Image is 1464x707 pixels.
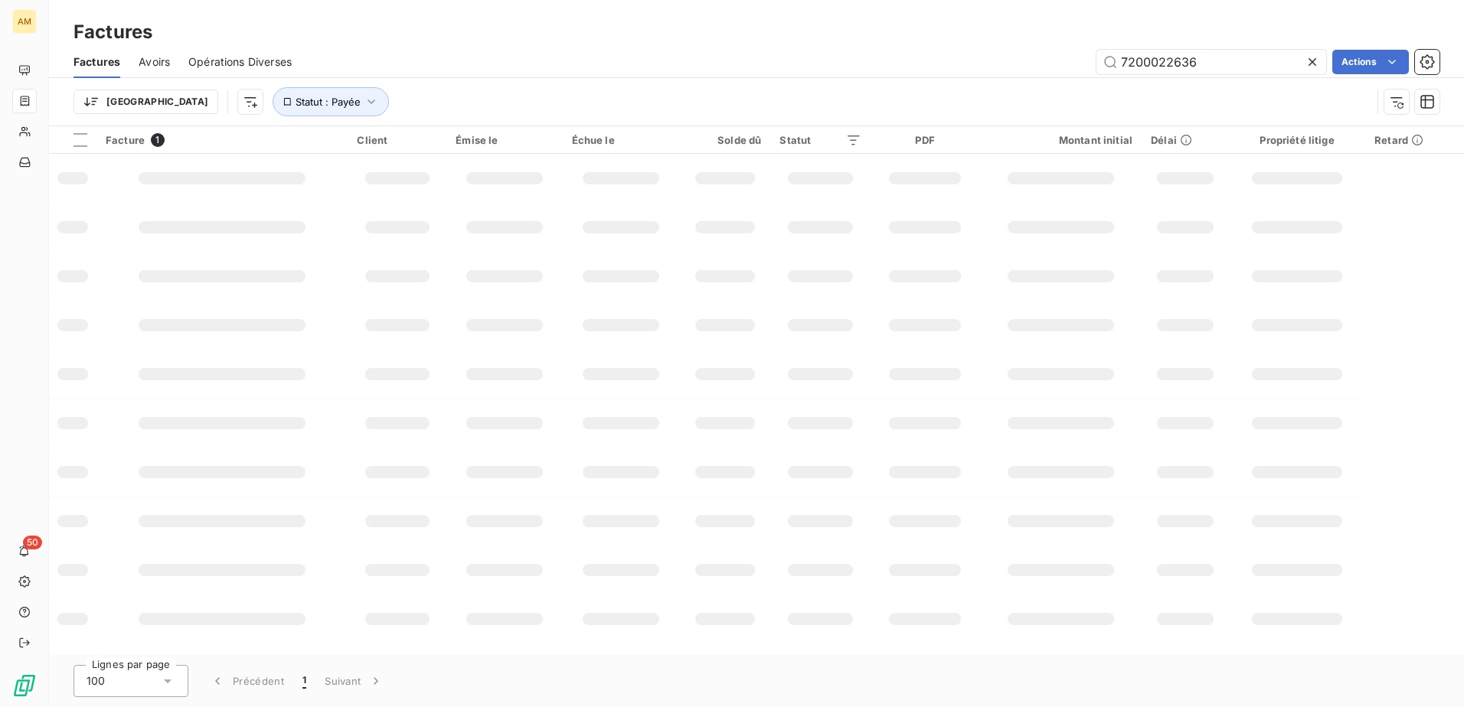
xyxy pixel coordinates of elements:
div: Solde dû [688,134,761,146]
button: Statut : Payée [273,87,389,116]
div: Échue le [572,134,671,146]
h3: Factures [74,18,152,46]
div: Émise le [456,134,553,146]
iframe: Intercom live chat [1412,655,1449,692]
span: Opérations Diverses [188,54,292,70]
span: Factures [74,54,120,70]
button: Actions [1332,50,1409,74]
span: Facture [106,134,145,146]
span: 1 [302,673,306,689]
span: 50 [23,536,42,549]
div: Retard [1374,134,1455,146]
span: Avoirs [139,54,170,70]
span: 1 [151,133,165,147]
button: 1 [293,665,315,697]
img: Logo LeanPay [12,673,37,698]
button: [GEOGRAPHIC_DATA] [74,90,218,114]
div: AM [12,9,37,34]
div: Délai [1151,134,1220,146]
input: Rechercher [1096,50,1326,74]
div: PDF [880,134,971,146]
button: Suivant [315,665,393,697]
div: Statut [779,134,861,146]
div: Montant initial [989,134,1132,146]
span: Statut : Payée [296,96,361,108]
button: Précédent [201,665,293,697]
div: Propriété litige [1238,134,1356,146]
span: 100 [87,673,105,689]
div: Client [357,134,437,146]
